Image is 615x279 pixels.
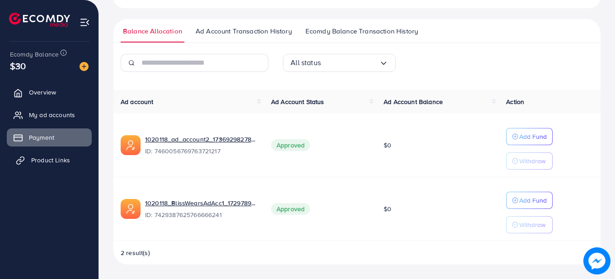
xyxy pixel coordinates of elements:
[506,152,553,170] button: Withdraw
[506,128,553,145] button: Add Fund
[10,59,26,72] span: $30
[10,50,59,59] span: Ecomdy Balance
[506,192,553,209] button: Add Fund
[519,219,545,230] p: Withdraw
[384,97,443,106] span: Ad Account Balance
[506,97,524,106] span: Action
[123,26,182,36] span: Balance Allocation
[321,56,379,70] input: Search for option
[519,131,547,142] p: Add Fund
[31,156,70,165] span: Product Links
[196,26,292,36] span: Ad Account Transaction History
[506,216,553,233] button: Withdraw
[291,56,321,70] span: All status
[7,151,92,169] a: Product Links
[121,248,150,257] span: 2 result(s)
[29,88,56,97] span: Overview
[121,135,141,155] img: ic-ads-acc.e4c84228.svg
[145,210,257,219] span: ID: 7429387625766666241
[7,106,92,124] a: My ad accounts
[145,199,257,208] a: 1020118_BlissWearsAdAcc1_1729789110032
[305,26,418,36] span: Ecomdy Balance Transaction History
[145,199,257,219] div: <span class='underline'>1020118_BlissWearsAdAcc1_1729789110032</span></br>7429387625766666241
[271,97,324,106] span: Ad Account Status
[9,13,70,27] img: logo
[583,247,610,274] img: image
[29,110,75,119] span: My ad accounts
[145,135,257,156] div: <span class='underline'>1020118_ad_account2_1736929827819</span></br>7460056769763721217
[121,199,141,219] img: ic-ads-acc.e4c84228.svg
[29,133,54,142] span: Payment
[271,139,310,151] span: Approved
[271,203,310,215] span: Approved
[384,141,391,150] span: $0
[519,195,547,206] p: Add Fund
[80,62,89,71] img: image
[145,135,257,144] a: 1020118_ad_account2_1736929827819
[145,147,257,156] span: ID: 7460056769763721217
[121,97,154,106] span: Ad account
[384,204,391,213] span: $0
[80,17,90,28] img: menu
[283,54,396,72] div: Search for option
[519,156,545,166] p: Withdraw
[7,128,92,147] a: Payment
[7,83,92,101] a: Overview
